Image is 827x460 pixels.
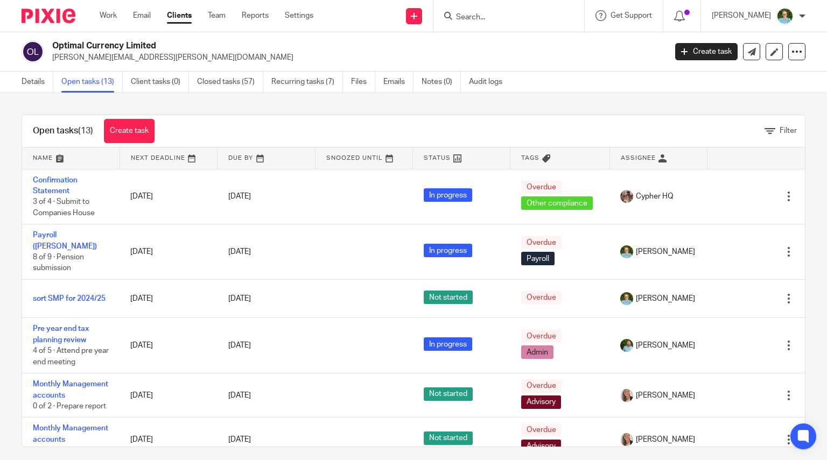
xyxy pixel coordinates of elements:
[521,345,553,359] span: Admin
[167,10,192,21] a: Clients
[33,176,78,195] a: Confirmation Statement
[455,13,552,23] input: Search
[104,119,155,143] a: Create task
[133,10,151,21] a: Email
[620,245,633,258] img: U9kDOIcY.jpeg
[521,252,555,265] span: Payroll
[78,126,93,135] span: (13)
[469,72,510,93] a: Audit logs
[33,231,97,250] a: Payroll ([PERSON_NAME])
[228,436,251,443] span: [DATE]
[636,390,695,401] span: [PERSON_NAME]
[521,423,562,437] span: Overdue
[22,9,75,23] img: Pixie
[242,10,269,21] a: Reports
[61,72,123,93] a: Open tasks (13)
[33,402,106,410] span: 0 of 2 · Prepare report
[521,180,562,194] span: Overdue
[208,10,226,21] a: Team
[33,424,108,443] a: Monthly Management accounts
[326,155,383,161] span: Snoozed Until
[521,291,562,304] span: Overdue
[521,379,562,393] span: Overdue
[33,295,106,302] a: sort SMP for 2024/25
[521,440,561,453] span: Advisory
[131,72,189,93] a: Client tasks (0)
[620,190,633,203] img: A9EA1D9F-5CC4-4D49-85F1-B1749FAF3577.jpeg
[521,395,561,409] span: Advisory
[424,188,472,202] span: In progress
[521,196,593,210] span: Other compliance
[712,10,771,21] p: [PERSON_NAME]
[120,373,217,417] td: [DATE]
[120,169,217,224] td: [DATE]
[620,292,633,305] img: U9kDOIcY.jpeg
[636,293,695,304] span: [PERSON_NAME]
[675,43,738,60] a: Create task
[100,10,117,21] a: Work
[33,325,89,343] a: Pre year end tax planning review
[424,244,472,257] span: In progress
[33,253,84,272] span: 8 of 9 · Pension submission
[636,191,674,202] span: Cypher HQ
[611,12,652,19] span: Get Support
[228,248,251,256] span: [DATE]
[228,295,251,302] span: [DATE]
[636,434,695,445] span: [PERSON_NAME]
[285,10,313,21] a: Settings
[197,72,263,93] a: Closed tasks (57)
[22,72,53,93] a: Details
[424,337,472,351] span: In progress
[636,340,695,351] span: [PERSON_NAME]
[776,8,794,25] img: U9kDOIcY.jpeg
[120,318,217,373] td: [DATE]
[424,291,473,304] span: Not started
[636,246,695,257] span: [PERSON_NAME]
[228,342,251,349] span: [DATE]
[521,155,539,161] span: Tags
[271,72,343,93] a: Recurring tasks (7)
[424,387,473,401] span: Not started
[620,433,633,446] img: IMG_9257.jpg
[33,347,109,366] span: 4 of 5 · Attend pre year end meeting
[521,236,562,249] span: Overdue
[424,431,473,445] span: Not started
[424,155,451,161] span: Status
[52,40,538,52] h2: Optimal Currency Limited
[33,198,95,217] span: 3 of 4 · Submit to Companies House
[351,72,375,93] a: Files
[120,280,217,318] td: [DATE]
[228,193,251,200] span: [DATE]
[33,125,93,137] h1: Open tasks
[780,127,797,135] span: Filter
[422,72,461,93] a: Notes (0)
[22,40,44,63] img: svg%3E
[52,52,659,63] p: [PERSON_NAME][EMAIL_ADDRESS][PERSON_NAME][DOMAIN_NAME]
[620,389,633,402] img: IMG_9257.jpg
[228,392,251,399] span: [DATE]
[383,72,413,93] a: Emails
[521,329,562,343] span: Overdue
[33,380,108,399] a: Monthly Management accounts
[120,224,217,280] td: [DATE]
[620,339,633,352] img: IxkmB6f8.jpeg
